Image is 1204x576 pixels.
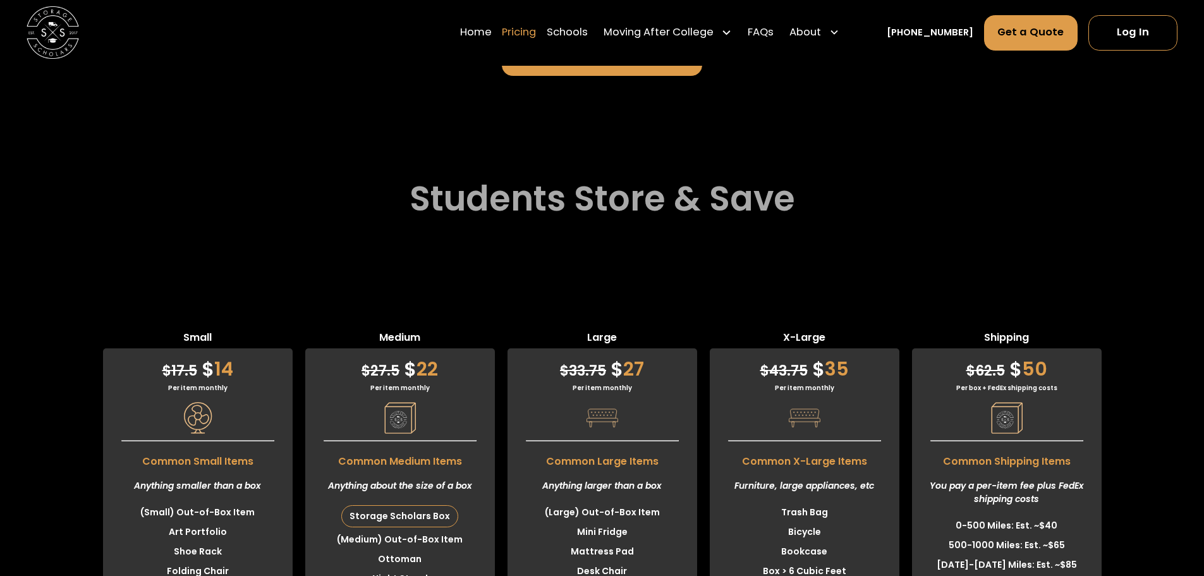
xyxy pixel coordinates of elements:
div: 14 [103,348,293,383]
li: 500-1000 Miles: Est. ~$65 [912,536,1102,555]
h2: Students Store & Save [410,178,795,219]
img: Storage Scholars main logo [27,6,79,59]
span: $ [362,361,370,381]
span: $ [1009,355,1022,383]
div: Per item monthly [508,383,697,393]
div: Per item monthly [305,383,495,393]
div: 50 [912,348,1102,383]
img: Pricing Category Icon [587,402,618,434]
div: Per item monthly [103,383,293,393]
li: Bicycle [710,522,899,542]
span: 62.5 [966,361,1005,381]
li: Mini Fridge [508,522,697,542]
div: Per box + FedEx shipping costs [912,383,1102,393]
span: $ [812,355,825,383]
li: Ottoman [305,549,495,569]
img: Pricing Category Icon [182,402,214,434]
li: 0-500 Miles: Est. ~$40 [912,516,1102,536]
div: 35 [710,348,899,383]
span: 43.75 [760,361,808,381]
img: Pricing Category Icon [384,402,416,434]
div: Anything about the size of a box [305,469,495,503]
span: Common Shipping Items [912,448,1102,469]
div: Moving After College [599,15,738,51]
span: Common X-Large Items [710,448,899,469]
li: Shoe Rack [103,542,293,561]
span: 33.75 [560,361,606,381]
span: $ [404,355,417,383]
a: Pricing [502,15,536,51]
span: $ [760,361,769,381]
span: $ [202,355,214,383]
span: 17.5 [162,361,197,381]
li: Bookcase [710,542,899,561]
span: 27.5 [362,361,399,381]
span: Common Small Items [103,448,293,469]
div: You pay a per-item fee plus FedEx shipping costs [912,469,1102,516]
span: Medium [305,330,495,348]
img: Pricing Category Icon [991,402,1023,434]
span: Large [508,330,697,348]
li: (Large) Out-of-Box Item [508,503,697,522]
li: [DATE]-[DATE] Miles: Est. ~$85 [912,555,1102,575]
span: $ [162,361,171,381]
a: Home [460,15,492,51]
div: Furniture, large appliances, etc [710,469,899,503]
li: Mattress Pad [508,542,697,561]
li: (Small) Out-of-Box Item [103,503,293,522]
a: Log In [1088,15,1177,51]
li: (Medium) Out-of-Box Item [305,530,495,549]
div: About [789,25,821,41]
a: FAQs [748,15,774,51]
span: Common Medium Items [305,448,495,469]
div: 27 [508,348,697,383]
a: Get a Quote [984,15,1078,51]
a: [PHONE_NUMBER] [887,26,973,40]
img: Pricing Category Icon [789,402,820,434]
li: Trash Bag [710,503,899,522]
div: Anything smaller than a box [103,469,293,503]
div: 22 [305,348,495,383]
span: $ [560,361,569,381]
span: X-Large [710,330,899,348]
div: About [784,15,845,51]
div: Storage Scholars Box [342,506,458,527]
span: $ [966,361,975,381]
span: Common Large Items [508,448,697,469]
div: Per item monthly [710,383,899,393]
li: Art Portfolio [103,522,293,542]
div: Anything larger than a box [508,469,697,503]
span: $ [611,355,623,383]
div: Moving After College [604,25,714,41]
span: Shipping [912,330,1102,348]
span: Small [103,330,293,348]
a: Schools [547,15,588,51]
